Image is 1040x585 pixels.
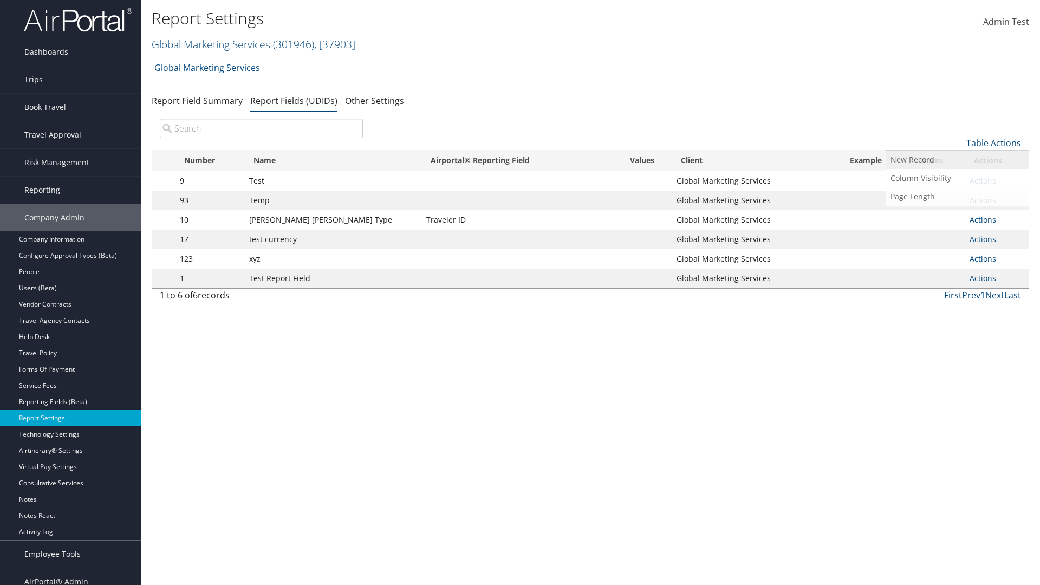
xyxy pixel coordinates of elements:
a: New Record [886,151,1029,169]
span: Reporting [24,177,60,204]
a: Page Length [886,187,1029,206]
img: airportal-logo.png [24,7,132,32]
span: Dashboards [24,38,68,66]
span: Book Travel [24,94,66,121]
span: Employee Tools [24,541,81,568]
span: Trips [24,66,43,93]
span: Risk Management [24,149,89,176]
span: Company Admin [24,204,84,231]
span: Travel Approval [24,121,81,148]
a: Column Visibility [886,169,1029,187]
